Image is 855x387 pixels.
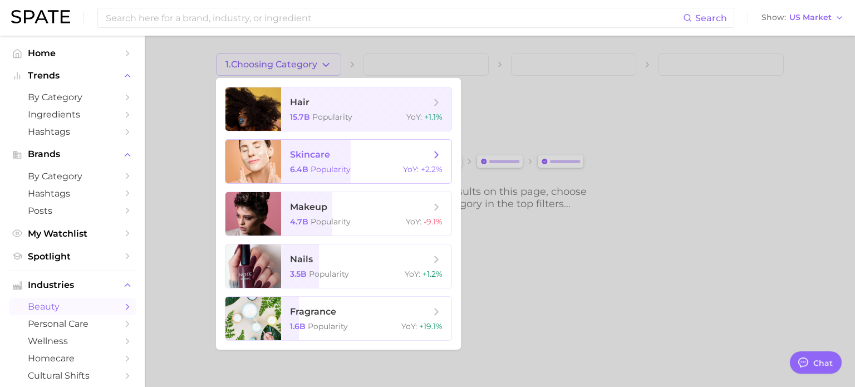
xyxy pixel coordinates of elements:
span: Industries [28,280,117,290]
a: by Category [9,89,136,106]
span: skincare [290,149,330,160]
span: YoY : [405,269,420,279]
span: Hashtags [28,126,117,137]
a: Hashtags [9,185,136,202]
button: Brands [9,146,136,163]
button: Industries [9,277,136,293]
span: Trends [28,71,117,81]
a: by Category [9,168,136,185]
span: 1.6b [290,321,306,331]
span: Popularity [311,217,351,227]
span: -9.1% [424,217,443,227]
span: Posts [28,205,117,216]
span: +1.1% [424,112,443,122]
button: Trends [9,67,136,84]
span: personal care [28,319,117,329]
span: Home [28,48,117,58]
span: YoY : [401,321,417,331]
span: +19.1% [419,321,443,331]
a: personal care [9,315,136,332]
span: by Category [28,92,117,102]
span: US Market [789,14,832,21]
span: makeup [290,202,327,212]
span: hair [290,97,309,107]
img: SPATE [11,10,70,23]
span: homecare [28,353,117,364]
span: +1.2% [422,269,443,279]
span: YoY : [406,217,421,227]
span: My Watchlist [28,228,117,239]
span: Popularity [309,269,349,279]
a: cultural shifts [9,367,136,384]
span: Popularity [312,112,352,122]
a: beauty [9,298,136,315]
span: cultural shifts [28,370,117,381]
a: Home [9,45,136,62]
span: wellness [28,336,117,346]
span: 6.4b [290,164,308,174]
span: Search [695,13,727,23]
a: Posts [9,202,136,219]
span: by Category [28,171,117,182]
span: Show [761,14,786,21]
span: fragrance [290,306,336,317]
span: Brands [28,149,117,159]
a: Hashtags [9,123,136,140]
a: homecare [9,350,136,367]
span: Ingredients [28,109,117,120]
a: My Watchlist [9,225,136,242]
span: Spotlight [28,251,117,262]
span: 3.5b [290,269,307,279]
span: nails [290,254,313,264]
span: Popularity [308,321,348,331]
ul: 1.Choosing Category [216,78,461,350]
span: Hashtags [28,188,117,199]
a: Spotlight [9,248,136,265]
span: beauty [28,301,117,312]
span: YoY : [403,164,419,174]
a: wellness [9,332,136,350]
span: 4.7b [290,217,308,227]
span: 15.7b [290,112,310,122]
span: YoY : [406,112,422,122]
span: Popularity [311,164,351,174]
button: ShowUS Market [759,11,847,25]
input: Search here for a brand, industry, or ingredient [105,8,683,27]
span: +2.2% [421,164,443,174]
a: Ingredients [9,106,136,123]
